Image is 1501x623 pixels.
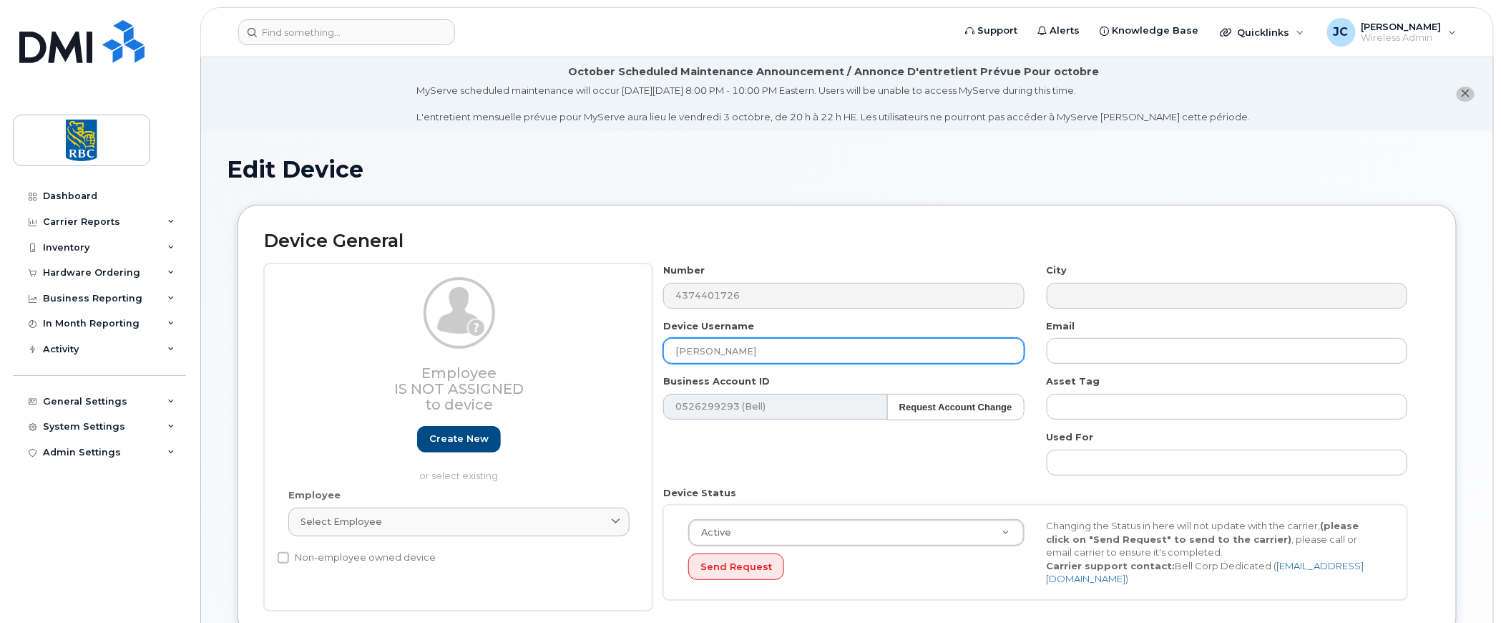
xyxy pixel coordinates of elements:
label: Used For [1047,430,1094,444]
div: October Scheduled Maintenance Announcement / Annonce D'entretient Prévue Pour octobre [568,64,1099,79]
button: Send Request [688,554,784,580]
h3: Employee [288,365,630,412]
span: to device [425,396,493,413]
label: Device Username [663,319,754,333]
span: Active [693,526,731,539]
label: City [1047,264,1067,277]
input: Non-employee owned device [278,552,289,564]
p: or select existing [288,469,630,483]
strong: (please click on "Send Request" to send to the carrier) [1046,520,1359,545]
a: Active [689,520,1024,546]
button: Request Account Change [887,394,1025,420]
button: close notification [1457,87,1475,102]
label: Employee [288,488,341,502]
a: [EMAIL_ADDRESS][DOMAIN_NAME] [1046,560,1364,585]
h1: Edit Device [227,157,1467,182]
label: Number [663,264,705,277]
span: Select employee [300,515,382,528]
a: Select employee [288,508,630,536]
h2: Device General [264,231,1430,251]
strong: Request Account Change [899,402,1012,412]
label: Email [1047,319,1075,333]
label: Business Account ID [663,375,770,388]
span: Is not assigned [394,380,524,397]
label: Non-employee owned device [278,549,436,566]
div: MyServe scheduled maintenance will occur [DATE][DATE] 8:00 PM - 10:00 PM Eastern. Users will be u... [417,84,1251,124]
label: Device Status [663,486,736,500]
label: Asset Tag [1047,375,1100,388]
strong: Carrier support contact: [1046,560,1175,571]
div: Changing the Status in here will not update with the carrier, , please call or email carrier to e... [1035,519,1393,586]
a: Create new [417,426,501,453]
